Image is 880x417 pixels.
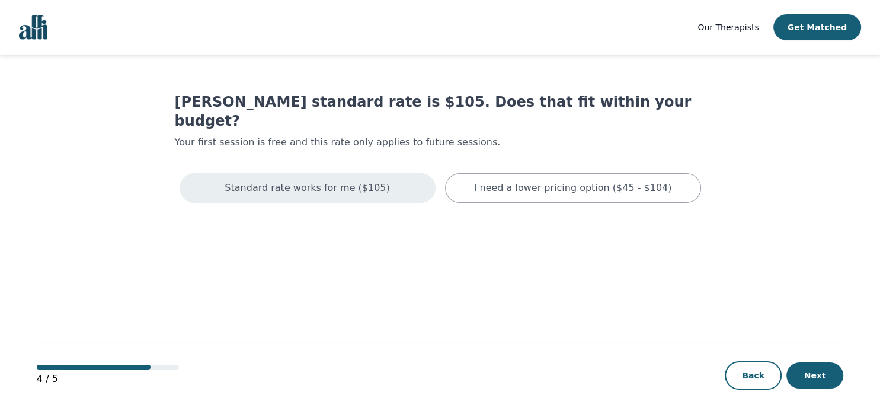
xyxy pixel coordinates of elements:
[697,20,759,34] a: Our Therapists
[225,181,389,195] p: Standard rate works for me ($105)
[175,93,706,130] h1: [PERSON_NAME] standard rate is $105. Does that fit within your budget?
[786,362,843,389] button: Next
[19,15,47,40] img: alli logo
[175,135,706,149] p: Your first session is free and this rate only applies to future sessions.
[37,372,179,386] p: 4 / 5
[697,23,759,32] span: Our Therapists
[773,14,861,40] button: Get Matched
[474,181,672,195] p: I need a lower pricing option ($45 - $104)
[725,361,782,390] button: Back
